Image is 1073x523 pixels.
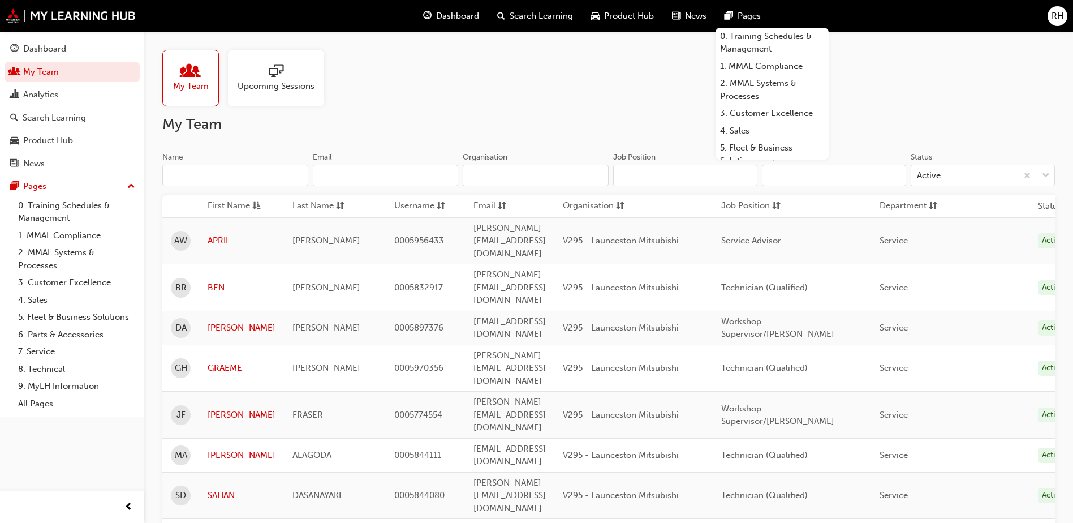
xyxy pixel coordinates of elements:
span: guage-icon [423,9,432,23]
input: Department [762,165,906,186]
button: Organisationsorting-icon [563,199,625,213]
span: Department [880,199,927,213]
span: sorting-icon [498,199,506,213]
input: Organisation [463,165,609,186]
a: 3. Customer Excellence [14,274,140,291]
div: Name [162,152,183,163]
a: BEN [208,281,275,294]
span: pages-icon [10,182,19,192]
span: DASANAYAKE [292,490,344,500]
a: car-iconProduct Hub [582,5,663,28]
span: MA [175,449,187,462]
span: Product Hub [604,10,654,23]
div: Search Learning [23,112,86,125]
a: 3. Customer Excellence [716,105,829,122]
span: V295 - Launceston Mitsubishi [563,410,679,420]
span: Service Advisor [721,235,781,246]
a: [PERSON_NAME] [208,449,275,462]
span: sessionType_ONLINE_URL-icon [269,64,283,80]
span: V295 - Launceston Mitsubishi [563,490,679,500]
a: 7. Service [14,343,140,361]
span: Username [394,199,434,213]
div: Active [917,169,941,182]
span: V295 - Launceston Mitsubishi [563,450,679,460]
button: Departmentsorting-icon [880,199,942,213]
a: 0. Training Schedules & Management [14,197,140,227]
a: 5. Fleet & Business Solutions [14,308,140,326]
div: Active [1038,448,1067,463]
a: 6. Parts & Accessories [14,326,140,344]
span: Pages [738,10,761,23]
div: Active [1038,361,1067,376]
div: Pages [23,180,46,193]
a: pages-iconPages [716,5,770,28]
span: 0005956433 [394,235,444,246]
a: Dashboard [5,38,140,59]
span: Technician (Qualified) [721,363,808,373]
button: Pages [5,176,140,197]
span: 0005774554 [394,410,442,420]
button: RH [1048,6,1067,26]
a: My Team [162,50,228,106]
span: pages-icon [725,9,733,23]
span: [PERSON_NAME][EMAIL_ADDRESS][DOMAIN_NAME] [473,223,546,259]
a: guage-iconDashboard [414,5,488,28]
div: Dashboard [23,42,66,55]
span: Email [473,199,495,213]
span: ALAGODA [292,450,331,460]
div: Email [313,152,332,163]
a: [PERSON_NAME] [208,409,275,422]
span: Service [880,323,908,333]
a: search-iconSearch Learning [488,5,582,28]
span: JF [176,409,186,422]
div: Active [1038,408,1067,423]
span: Upcoming Sessions [238,80,314,93]
a: 8. Technical [14,361,140,378]
span: Dashboard [436,10,479,23]
button: Job Positionsorting-icon [721,199,783,213]
span: asc-icon [252,199,261,213]
a: 9. MyLH Information [14,378,140,395]
span: sorting-icon [336,199,344,213]
span: [PERSON_NAME] [292,235,360,246]
a: news-iconNews [663,5,716,28]
input: Name [162,165,308,186]
a: Upcoming Sessions [228,50,333,106]
span: 0005897376 [394,323,443,333]
span: sorting-icon [772,199,781,213]
span: Service [880,282,908,293]
span: car-icon [10,136,19,146]
span: people-icon [183,64,198,80]
span: [PERSON_NAME][EMAIL_ADDRESS][DOMAIN_NAME] [473,350,546,386]
span: [PERSON_NAME] [292,282,360,293]
img: mmal [6,8,136,23]
span: car-icon [591,9,600,23]
span: My Team [173,80,209,93]
span: 0005844111 [394,450,441,460]
span: Workshop Supervisor/[PERSON_NAME] [721,316,834,340]
span: news-icon [672,9,680,23]
span: search-icon [10,113,18,123]
span: DA [175,321,187,335]
span: [PERSON_NAME][EMAIL_ADDRESS][DOMAIN_NAME] [473,397,546,432]
a: News [5,153,140,174]
span: news-icon [10,159,19,169]
a: 0. Training Schedules & Management [716,28,829,58]
a: My Team [5,62,140,83]
input: Email [313,165,459,186]
span: Last Name [292,199,334,213]
div: Active [1038,280,1067,295]
span: chart-icon [10,90,19,100]
span: News [685,10,706,23]
span: Service [880,490,908,500]
span: Job Position [721,199,770,213]
span: First Name [208,199,250,213]
span: SD [175,489,186,502]
button: Usernamesorting-icon [394,199,456,213]
span: sorting-icon [929,199,937,213]
div: News [23,157,45,170]
span: V295 - Launceston Mitsubishi [563,363,679,373]
span: [PERSON_NAME][EMAIL_ADDRESS][DOMAIN_NAME] [473,269,546,305]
